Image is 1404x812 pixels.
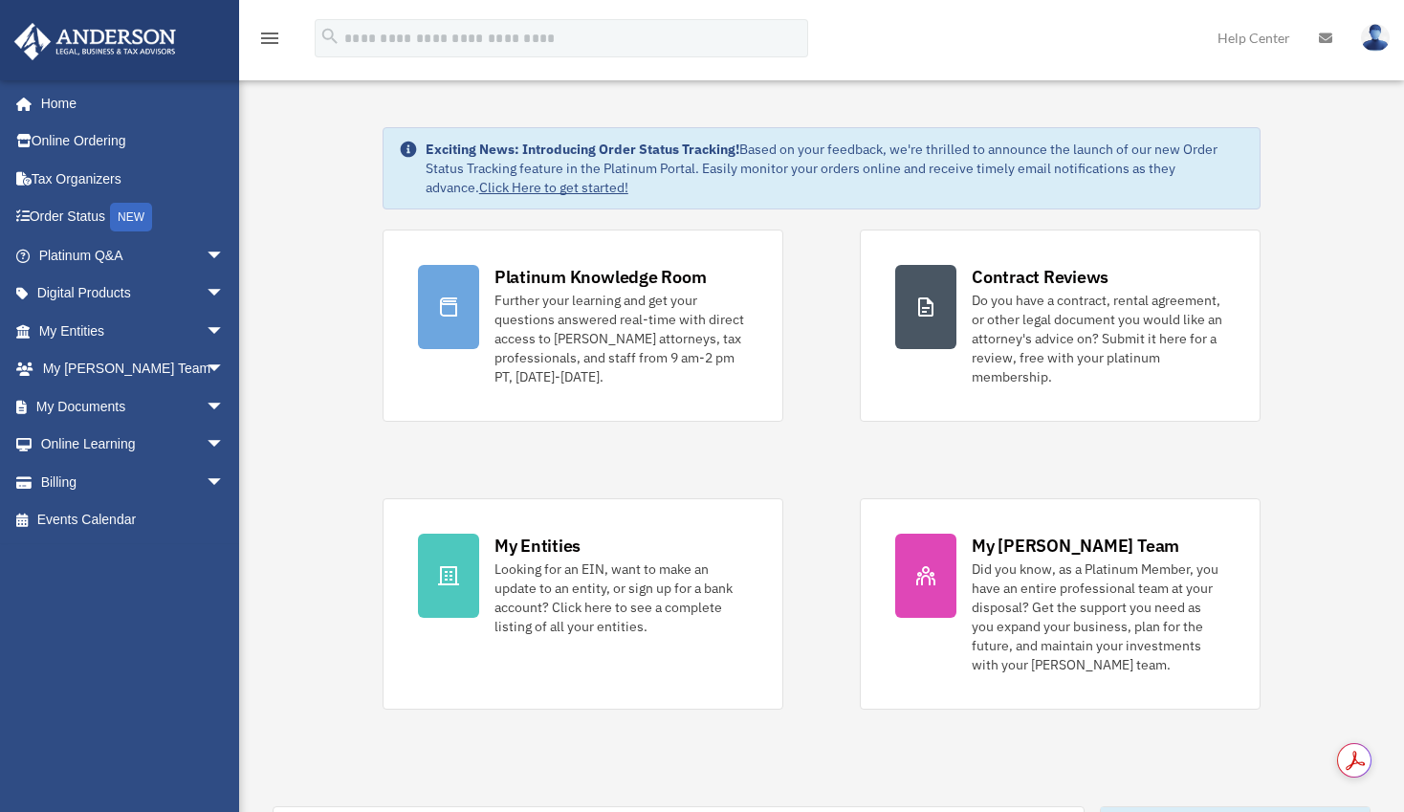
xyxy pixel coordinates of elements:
[13,236,253,274] a: Platinum Q&Aarrow_drop_down
[479,179,628,196] a: Click Here to get started!
[319,26,340,47] i: search
[1361,24,1390,52] img: User Pic
[206,350,244,389] span: arrow_drop_down
[972,291,1225,386] div: Do you have a contract, rental agreement, or other legal document you would like an attorney's ad...
[206,463,244,502] span: arrow_drop_down
[13,274,253,313] a: Digital Productsarrow_drop_down
[110,203,152,231] div: NEW
[972,560,1225,674] div: Did you know, as a Platinum Member, you have an entire professional team at your disposal? Get th...
[13,501,253,539] a: Events Calendar
[13,387,253,426] a: My Documentsarrow_drop_down
[494,560,748,636] div: Looking for an EIN, want to make an update to an entity, or sign up for a bank account? Click her...
[9,23,182,60] img: Anderson Advisors Platinum Portal
[13,84,244,122] a: Home
[494,291,748,386] div: Further your learning and get your questions answered real-time with direct access to [PERSON_NAM...
[494,265,707,289] div: Platinum Knowledge Room
[13,426,253,464] a: Online Learningarrow_drop_down
[258,33,281,50] a: menu
[383,498,783,710] a: My Entities Looking for an EIN, want to make an update to an entity, or sign up for a bank accoun...
[206,387,244,427] span: arrow_drop_down
[13,350,253,388] a: My [PERSON_NAME] Teamarrow_drop_down
[972,265,1108,289] div: Contract Reviews
[972,534,1179,558] div: My [PERSON_NAME] Team
[426,140,1244,197] div: Based on your feedback, we're thrilled to announce the launch of our new Order Status Tracking fe...
[13,198,253,237] a: Order StatusNEW
[206,312,244,351] span: arrow_drop_down
[426,141,739,158] strong: Exciting News: Introducing Order Status Tracking!
[494,534,581,558] div: My Entities
[206,426,244,465] span: arrow_drop_down
[206,274,244,314] span: arrow_drop_down
[13,160,253,198] a: Tax Organizers
[13,463,253,501] a: Billingarrow_drop_down
[13,122,253,161] a: Online Ordering
[13,312,253,350] a: My Entitiesarrow_drop_down
[206,236,244,275] span: arrow_drop_down
[860,498,1261,710] a: My [PERSON_NAME] Team Did you know, as a Platinum Member, you have an entire professional team at...
[860,230,1261,422] a: Contract Reviews Do you have a contract, rental agreement, or other legal document you would like...
[383,230,783,422] a: Platinum Knowledge Room Further your learning and get your questions answered real-time with dire...
[258,27,281,50] i: menu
